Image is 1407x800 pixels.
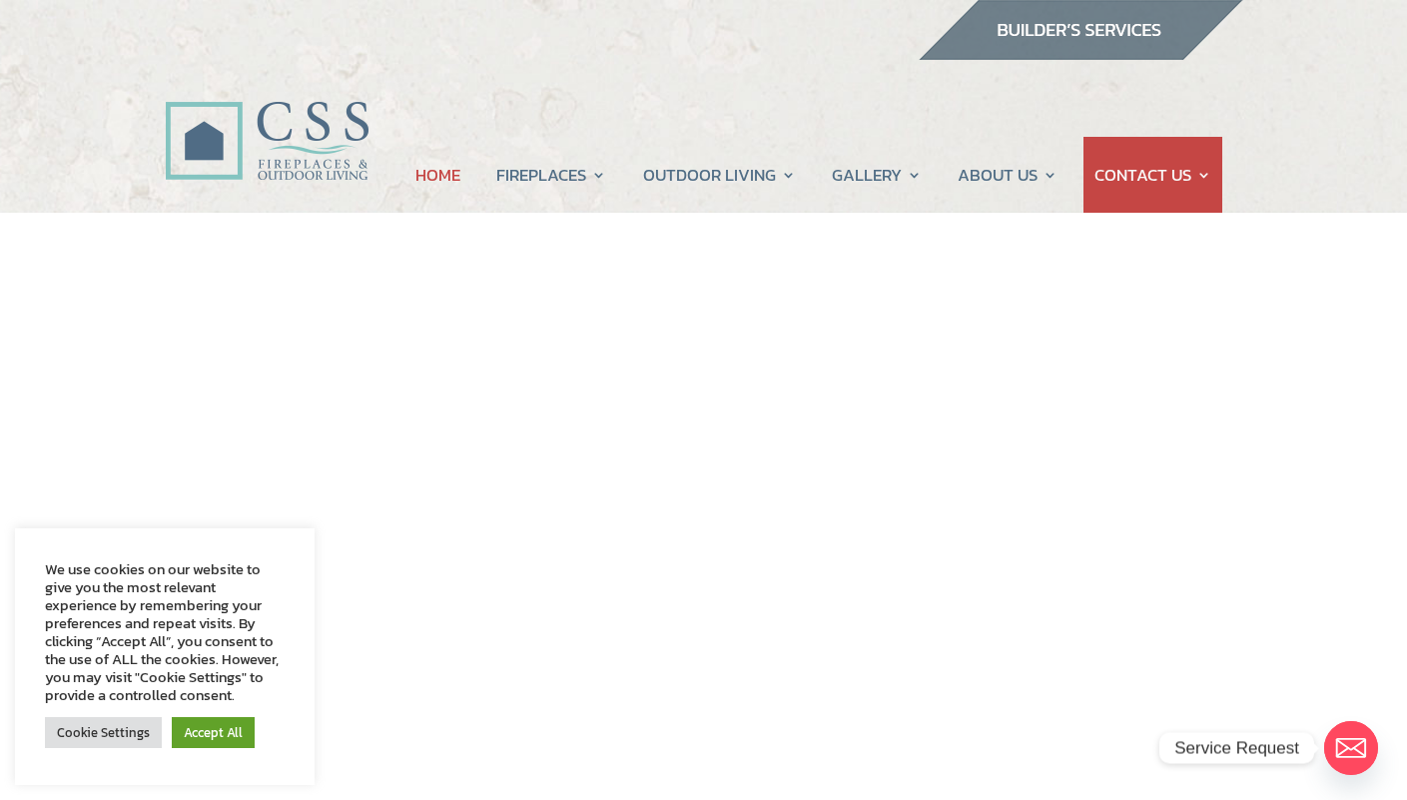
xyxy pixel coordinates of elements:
a: Email [1324,721,1378,775]
div: We use cookies on our website to give you the most relevant experience by remembering your prefer... [45,560,285,704]
a: Cookie Settings [45,717,162,748]
a: HOME [415,137,460,213]
a: OUTDOOR LIVING [643,137,796,213]
a: GALLERY [832,137,922,213]
a: ABOUT US [958,137,1057,213]
a: CONTACT US [1094,137,1211,213]
a: builder services construction supply [918,41,1243,67]
a: Accept All [172,717,255,748]
a: FIREPLACES [496,137,606,213]
img: CSS Fireplaces & Outdoor Living (Formerly Construction Solutions & Supply)- Jacksonville Ormond B... [165,46,368,191]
